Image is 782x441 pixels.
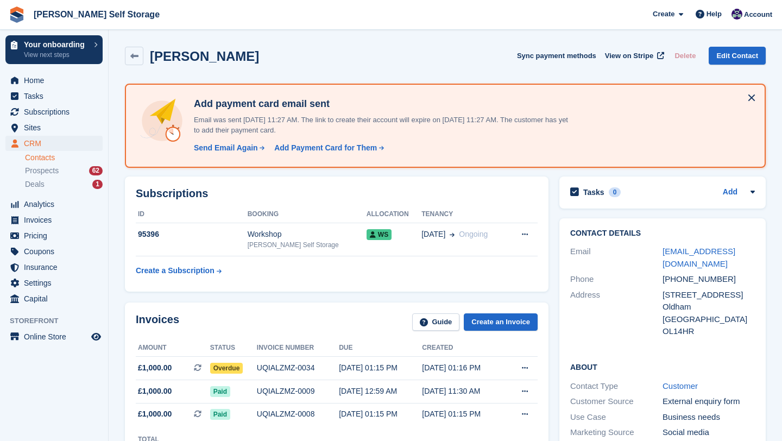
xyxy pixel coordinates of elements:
[248,229,367,240] div: Workshop
[24,329,89,344] span: Online Store
[605,51,653,61] span: View on Stripe
[570,361,755,372] h2: About
[274,142,377,154] div: Add Payment Card for Them
[24,136,89,151] span: CRM
[24,89,89,104] span: Tasks
[150,49,259,64] h2: [PERSON_NAME]
[24,260,89,275] span: Insurance
[663,301,755,313] div: Oldham
[210,409,230,420] span: Paid
[570,411,663,424] div: Use Case
[422,339,505,357] th: Created
[136,206,248,223] th: ID
[744,9,772,20] span: Account
[5,89,103,104] a: menu
[663,426,755,439] div: Social media
[663,247,735,268] a: [EMAIL_ADDRESS][DOMAIN_NAME]
[138,386,172,397] span: £1,000.00
[5,228,103,243] a: menu
[90,330,103,343] a: Preview store
[89,166,103,175] div: 62
[210,386,230,397] span: Paid
[517,47,596,65] button: Sync payment methods
[29,5,164,23] a: [PERSON_NAME] Self Storage
[190,98,570,110] h4: Add payment card email sent
[210,363,243,374] span: Overdue
[601,47,666,65] a: View on Stripe
[25,166,59,176] span: Prospects
[136,265,215,276] div: Create a Subscription
[459,230,488,238] span: Ongoing
[663,289,755,301] div: [STREET_ADDRESS]
[136,261,222,281] a: Create a Subscription
[25,153,103,163] a: Contacts
[339,339,422,357] th: Due
[5,244,103,259] a: menu
[248,240,367,250] div: [PERSON_NAME] Self Storage
[257,339,339,357] th: Invoice number
[731,9,742,20] img: Matthew Jones
[24,120,89,135] span: Sites
[5,197,103,212] a: menu
[25,179,45,190] span: Deals
[25,179,103,190] a: Deals 1
[570,426,663,439] div: Marketing Source
[663,273,755,286] div: [PHONE_NUMBER]
[422,386,505,397] div: [DATE] 11:30 AM
[5,291,103,306] a: menu
[139,98,185,144] img: add-payment-card-4dbda4983b697a7845d177d07a5d71e8a16f1ec00487972de202a45f1e8132f5.svg
[663,313,755,326] div: [GEOGRAPHIC_DATA]
[663,381,698,390] a: Customer
[24,73,89,88] span: Home
[663,411,755,424] div: Business needs
[570,380,663,393] div: Contact Type
[136,187,538,200] h2: Subscriptions
[24,50,89,60] p: View next steps
[5,212,103,228] a: menu
[257,362,339,374] div: UQIALZMZ-0034
[136,339,210,357] th: Amount
[194,142,258,154] div: Send Email Again
[707,9,722,20] span: Help
[663,325,755,338] div: OL14HR
[24,291,89,306] span: Capital
[24,197,89,212] span: Analytics
[367,206,421,223] th: Allocation
[138,362,172,374] span: £1,000.00
[136,313,179,331] h2: Invoices
[24,212,89,228] span: Invoices
[138,408,172,420] span: £1,000.00
[5,35,103,64] a: Your onboarding View next steps
[570,245,663,270] div: Email
[24,41,89,48] p: Your onboarding
[24,275,89,291] span: Settings
[257,386,339,397] div: UQIALZMZ-0009
[422,408,505,420] div: [DATE] 01:15 PM
[10,316,108,326] span: Storefront
[367,229,392,240] span: ws
[92,180,103,189] div: 1
[9,7,25,23] img: stora-icon-8386f47178a22dfd0bd8f6a31ec36ba5ce8667c1dd55bd0f319d3a0aa187defe.svg
[24,244,89,259] span: Coupons
[5,329,103,344] a: menu
[210,339,257,357] th: Status
[464,313,538,331] a: Create an Invoice
[5,104,103,119] a: menu
[709,47,766,65] a: Edit Contact
[723,186,737,199] a: Add
[570,395,663,408] div: Customer Source
[570,229,755,238] h2: Contact Details
[570,289,663,338] div: Address
[257,408,339,420] div: UQIALZMZ-0008
[339,408,422,420] div: [DATE] 01:15 PM
[583,187,604,197] h2: Tasks
[670,47,700,65] button: Delete
[248,206,367,223] th: Booking
[339,362,422,374] div: [DATE] 01:15 PM
[609,187,621,197] div: 0
[421,206,508,223] th: Tenancy
[663,395,755,408] div: External enquiry form
[570,273,663,286] div: Phone
[270,142,385,154] a: Add Payment Card for Them
[422,362,505,374] div: [DATE] 01:16 PM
